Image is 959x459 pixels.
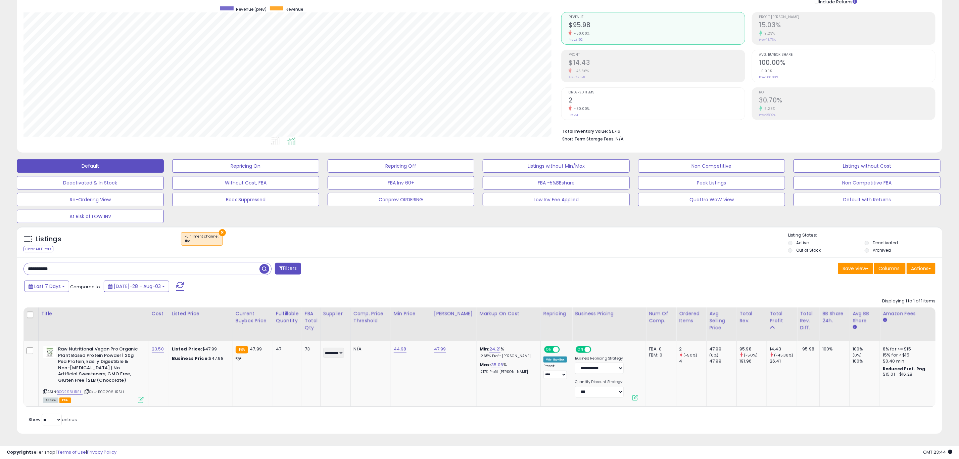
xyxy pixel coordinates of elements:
[41,310,146,317] div: Title
[236,310,270,324] div: Current Buybox Price
[794,176,941,190] button: Non Competitive FBA
[853,310,877,324] div: Avg BB Share
[483,159,630,173] button: Listings without Min/Max
[17,193,164,206] button: Re-Ordering View
[58,346,140,385] b: Raw Nutritional Vegan Pro Organic Plant Based Protein Powder | 20g Pea Protein, Easily Digestible...
[286,6,303,12] span: Revenue
[590,347,601,352] span: OFF
[572,31,590,36] small: -50.00%
[276,310,299,324] div: Fulfillable Quantity
[649,346,671,352] div: FBA: 0
[770,346,797,352] div: 14.43
[17,176,164,190] button: Deactivated & In Stock
[7,449,31,455] strong: Copyright
[575,310,643,317] div: Business Pricing
[569,38,583,42] small: Prev: $192
[172,193,319,206] button: Bbox Suppressed
[305,310,318,331] div: FBA Total Qty
[185,234,219,244] span: Fulfillment channel :
[873,240,898,246] label: Deactivated
[569,53,745,57] span: Profit
[57,389,83,395] a: B0C296HRSH
[7,449,116,456] div: seller snap | |
[185,239,219,244] div: fba
[797,247,821,253] label: Out of Stock
[649,352,671,358] div: FBM: 0
[853,346,880,352] div: 100%
[172,355,209,362] b: Business Price:
[275,263,301,275] button: Filters
[543,364,567,379] div: Preset:
[883,346,939,352] div: 8% for <= $15
[853,324,857,330] small: Avg BB Share.
[638,176,785,190] button: Peak Listings
[17,210,164,223] button: At Risk of LOW INV
[36,235,61,244] h5: Listings
[883,310,941,317] div: Amazon Fees
[616,136,624,142] span: N/A
[576,347,585,352] span: ON
[328,159,475,173] button: Repricing Off
[480,370,535,374] p: 17.17% Profit [PERSON_NAME]
[483,176,630,190] button: FBA -5%BBshare
[152,346,164,352] a: 23.50
[739,358,767,364] div: 191.96
[477,307,540,341] th: The percentage added to the cost of goods (COGS) that forms the calculator for Min & Max prices.
[480,362,491,368] b: Max:
[759,75,778,79] small: Prev: 100.00%
[172,310,230,317] div: Listed Price
[873,247,891,253] label: Archived
[87,449,116,455] a: Privacy Policy
[638,159,785,173] button: Non Competitive
[562,127,930,135] li: $1,716
[57,449,86,455] a: Terms of Use
[172,346,202,352] b: Listed Price:
[569,91,745,94] span: Ordered Items
[774,352,794,358] small: (-45.36%)
[434,346,446,352] a: 47.99
[649,310,673,324] div: Num of Comp.
[219,229,226,236] button: ×
[559,347,570,352] span: OFF
[305,346,315,352] div: 73
[762,106,776,111] small: 9.25%
[770,358,797,364] div: 26.41
[250,346,262,352] span: 47.99
[822,310,847,324] div: BB Share 24h.
[679,310,704,324] div: Ordered Items
[172,159,319,173] button: Repricing On
[480,346,535,359] div: %
[114,283,161,290] span: [DATE]-28 - Aug-03
[328,193,475,206] button: Canprev ORDERING
[800,310,817,331] div: Total Rev. Diff.
[320,307,350,341] th: CSV column name: cust_attr_1_Supplier
[759,53,935,57] span: Avg. Buybox Share
[838,263,873,274] button: Save View
[883,358,939,364] div: $0.40 min
[236,346,248,353] small: FBA
[709,352,719,358] small: (0%)
[152,310,166,317] div: Cost
[883,317,887,323] small: Amazon Fees.
[744,352,758,358] small: (-50%)
[353,346,386,352] div: N/A
[709,310,734,331] div: Avg Selling Price
[172,356,228,362] div: $47.98
[59,398,71,403] span: FBA
[84,389,124,394] span: | SKU: B0C296HRSH
[34,283,61,290] span: Last 7 Days
[575,356,624,361] label: Business Repricing Strategy:
[572,106,590,111] small: -50.00%
[480,346,490,352] b: Min:
[543,310,570,317] div: Repricing
[759,91,935,94] span: ROI
[575,380,624,384] label: Quantity Discount Strategy:
[569,15,745,19] span: Revenue
[353,310,388,324] div: Comp. Price Threshold
[853,358,880,364] div: 100%
[759,69,773,74] small: 0.00%
[483,193,630,206] button: Low Inv Fee Applied
[23,246,53,252] div: Clear All Filters
[43,346,56,358] img: 317fGC1C7nL._SL40_.jpg
[276,346,297,352] div: 47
